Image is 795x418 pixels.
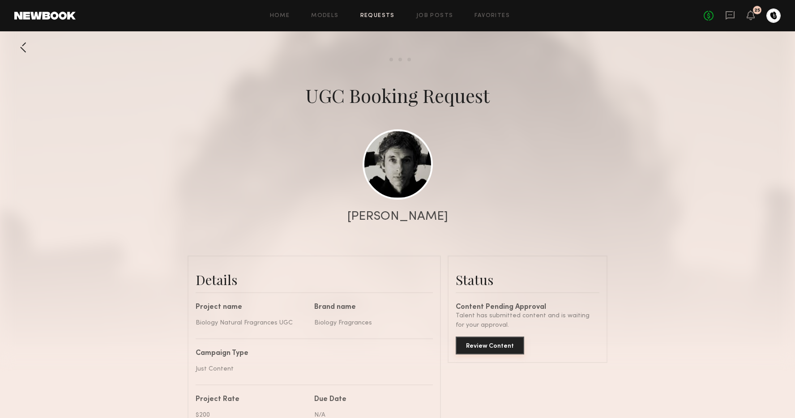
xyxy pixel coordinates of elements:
[196,304,308,311] div: Project name
[311,13,338,19] a: Models
[196,318,308,328] div: Biology Natural Fragrances UGC
[416,13,453,19] a: Job Posts
[456,311,599,330] div: Talent has submitted content and is waiting for your approval.
[196,396,308,403] div: Project Rate
[270,13,290,19] a: Home
[360,13,395,19] a: Requests
[196,364,426,374] div: Just Content
[196,350,426,357] div: Campaign Type
[347,210,448,223] div: [PERSON_NAME]
[305,83,490,108] div: UGC Booking Request
[314,318,426,328] div: Biology Fragrances
[456,337,524,354] button: Review Content
[196,271,433,289] div: Details
[314,304,426,311] div: Brand name
[314,396,426,403] div: Due Date
[754,8,760,13] div: 25
[456,271,599,289] div: Status
[474,13,510,19] a: Favorites
[456,304,599,311] div: Content Pending Approval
